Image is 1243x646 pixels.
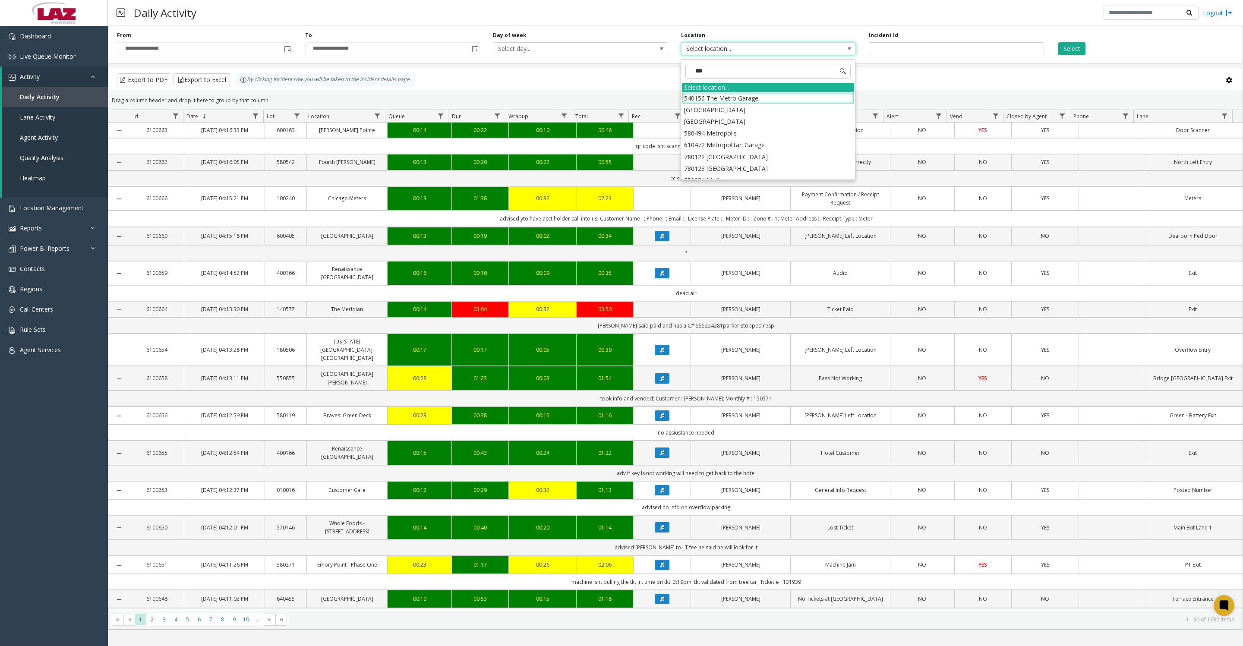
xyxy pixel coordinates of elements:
[1041,195,1049,202] span: YES
[1057,110,1068,122] a: Closed by Agent Filter Menu
[117,32,131,39] label: From
[240,76,247,83] img: infoIcon.svg
[457,305,504,313] a: 03:04
[189,449,259,457] a: [DATE] 04:12:54 PM
[130,138,1243,154] td: qr code isnt scanning , opened ped door
[135,449,179,457] a: 6100655
[514,449,571,457] a: 00:24
[582,305,628,313] a: 03:50
[796,411,885,419] a: [PERSON_NAME] Left Location
[896,449,949,457] a: NO
[1148,411,1237,419] a: Green - Battery Exit
[960,346,1006,354] a: NO
[9,74,16,81] img: 'icon'
[135,346,179,354] a: 6100654
[20,346,61,354] span: Agent Services
[457,126,504,134] div: 00:22
[960,269,1006,277] a: NO
[796,486,885,494] a: General Info Request
[135,374,179,382] a: 6100658
[682,104,854,116] li: [GEOGRAPHIC_DATA]
[2,107,108,127] a: Lane Activity
[582,269,628,277] a: 00:35
[1017,374,1073,382] a: NO
[1148,305,1237,313] a: Exit
[457,374,504,382] a: 01:23
[514,305,571,313] div: 00:32
[312,486,382,494] a: Customer Care
[582,158,628,166] div: 00:55
[135,126,179,134] a: 6100663
[250,110,262,122] a: Date Filter Menu
[681,32,705,39] label: Location
[457,269,504,277] a: 00:10
[960,449,1006,457] a: NO
[108,195,130,202] a: Collapse Details
[2,168,108,188] a: Heatmap
[896,346,949,354] a: NO
[393,449,446,457] a: 00:15
[282,43,292,55] span: Toggle popup
[1041,306,1049,313] span: YES
[108,159,130,166] a: Collapse Details
[1017,449,1073,457] a: NO
[108,233,130,240] a: Collapse Details
[130,391,1243,407] td: took info and vended; Customer : [PERSON_NAME]; Monthly # : 150571
[108,270,130,277] a: Collapse Details
[682,139,854,151] li: 610472 Metropolitan Garage
[270,232,301,240] a: 600405
[189,346,259,354] a: [DATE] 04:13:28 PM
[514,232,571,240] a: 00:02
[696,194,785,202] a: [PERSON_NAME]
[978,375,987,382] span: YES
[979,269,987,277] span: NO
[457,449,504,457] a: 00:43
[174,73,230,86] button: Export to Excel
[108,375,130,382] a: Collapse Details
[20,174,46,182] span: Heatmap
[108,413,130,419] a: Collapse Details
[20,72,40,81] span: Activity
[582,374,628,382] a: 01:54
[457,232,504,240] a: 00:19
[393,411,446,419] a: 00:23
[682,127,854,139] li: 580494 Metropolis
[869,32,898,39] label: Incident Id
[978,126,987,134] span: YES
[393,158,446,166] a: 00:13
[979,158,987,166] span: NO
[582,411,628,419] div: 01:16
[393,374,446,382] a: 00:28
[979,346,987,353] span: NO
[582,232,628,240] div: 00:34
[514,346,571,354] div: 00:05
[796,232,885,240] a: [PERSON_NAME] Left Location
[393,126,446,134] a: 00:14
[312,265,382,281] a: Renaissance [GEOGRAPHIC_DATA]
[514,374,571,382] a: 00:03
[393,269,446,277] a: 00:16
[1041,346,1049,353] span: YES
[1148,126,1237,134] a: Door Scanner
[514,269,571,277] a: 00:09
[393,346,446,354] div: 00:17
[2,127,108,148] a: Agent Activity
[1017,194,1073,202] a: YES
[681,43,821,55] span: Select location...
[1148,346,1237,354] a: Overflow Entry
[933,110,945,122] a: Alert Filter Menu
[979,195,987,202] span: NO
[270,194,301,202] a: 100240
[1041,158,1049,166] span: YES
[672,110,684,122] a: Rec. Filter Menu
[1041,269,1049,277] span: YES
[582,126,628,134] a: 00:46
[696,486,785,494] a: [PERSON_NAME]
[990,110,1001,122] a: Vend Filter Menu
[1148,194,1237,202] a: Meters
